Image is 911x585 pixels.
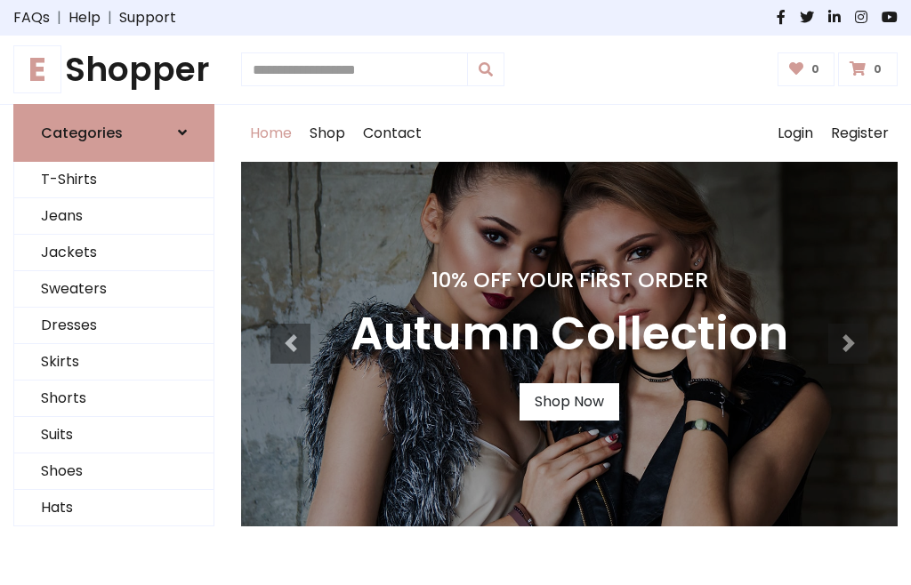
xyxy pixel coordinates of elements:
a: Contact [354,105,431,162]
span: E [13,45,61,93]
a: Home [241,105,301,162]
a: 0 [838,52,898,86]
a: Shoes [14,453,214,490]
a: Suits [14,417,214,453]
a: Shop [301,105,354,162]
a: FAQs [13,7,50,28]
span: 0 [869,61,886,77]
a: Jeans [14,198,214,235]
a: Jackets [14,235,214,271]
a: Categories [13,104,214,162]
a: Help [69,7,101,28]
a: Sweaters [14,271,214,308]
a: T-Shirts [14,162,214,198]
h4: 10% Off Your First Order [351,268,788,292]
a: Support [119,7,176,28]
h6: Categories [41,124,123,141]
a: Register [822,105,898,162]
a: Dresses [14,308,214,344]
h3: Autumn Collection [351,307,788,362]
h1: Shopper [13,50,214,90]
a: 0 [778,52,835,86]
a: Shop Now [520,383,619,421]
a: Login [769,105,822,162]
span: | [101,7,119,28]
span: 0 [807,61,824,77]
a: Skirts [14,344,214,381]
a: EShopper [13,50,214,90]
a: Shorts [14,381,214,417]
a: Hats [14,490,214,526]
span: | [50,7,69,28]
